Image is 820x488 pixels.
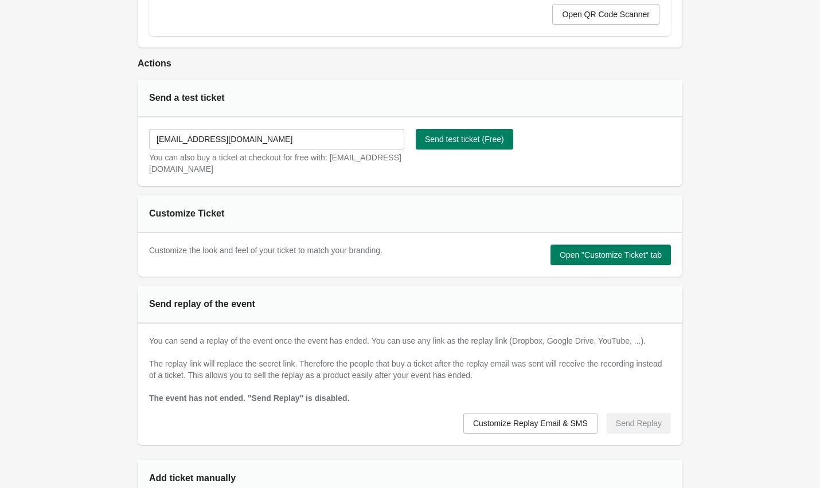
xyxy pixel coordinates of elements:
[560,250,662,259] span: Open "Customize Ticket" tab
[149,207,306,221] div: Customize Ticket
[149,297,306,311] div: Send replay of the event
[473,419,588,428] span: Customize Replay Email & SMS
[149,129,404,149] input: test@email.com
[463,413,598,434] button: Customize Replay Email & SMS
[149,336,662,380] span: You can send a replay of the event once the event has ended. You can use any link as the replay l...
[562,10,650,19] span: Open QR Code Scanner
[550,245,671,265] button: Open "Customize Ticket" tab
[416,129,513,149] button: Send test ticket (Free)
[425,135,504,144] span: Send test ticket (Free)
[552,4,659,25] button: Open QR Code Scanner
[149,152,404,175] div: You can also buy a ticket at checkout for free with: [EMAIL_ADDRESS][DOMAIN_NAME]
[149,393,349,403] b: The event has not ended. "Send Replay" is disabled.
[149,91,306,105] div: Send a test ticket
[149,246,382,255] span: Customize the look and feel of your ticket to match your branding.
[149,471,306,485] div: Add ticket manually
[138,57,682,70] h2: Actions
